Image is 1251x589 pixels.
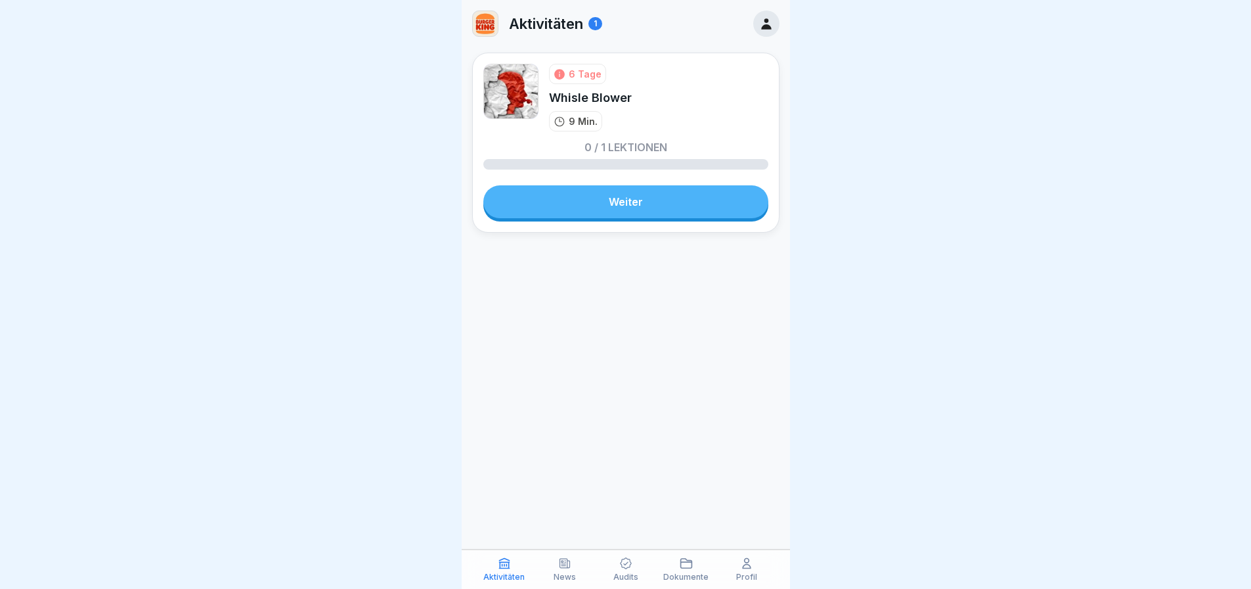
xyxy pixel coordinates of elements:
p: Aktivitäten [483,573,525,582]
img: w2f18lwxr3adf3talrpwf6id.png [473,11,498,36]
p: Profil [736,573,757,582]
div: 6 Tage [569,67,602,81]
p: 0 / 1 Lektionen [584,142,667,153]
img: pmrbgy5h9teq70d1obsak43d.png [483,64,538,119]
p: Aktivitäten [509,15,583,32]
p: 9 Min. [569,114,598,128]
p: Audits [613,573,638,582]
div: Whisle Blower [549,89,632,106]
p: Dokumente [663,573,709,582]
div: 1 [588,17,602,30]
a: Weiter [483,185,768,218]
p: News [554,573,576,582]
